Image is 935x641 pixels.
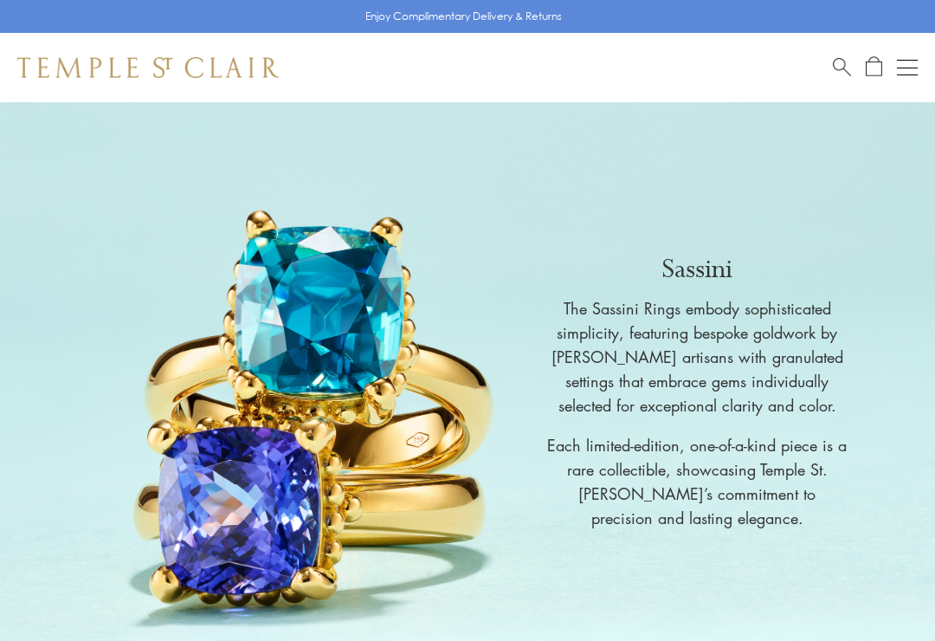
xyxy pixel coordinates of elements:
[545,433,848,530] p: Each limited-edition, one-of-a-kind piece is a rare collectible, showcasing Temple St. [PERSON_NA...
[365,8,562,25] p: Enjoy Complimentary Delivery & Returns
[545,296,848,418] p: The Sassini Rings embody sophisticated simplicity, featuring bespoke goldwork by [PERSON_NAME] ar...
[848,560,918,624] iframe: Gorgias live chat messenger
[545,251,848,288] p: Sassini
[833,56,851,78] a: Search
[866,56,882,78] a: Open Shopping Bag
[17,57,279,78] img: Temple St. Clair
[897,57,918,78] button: Open navigation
